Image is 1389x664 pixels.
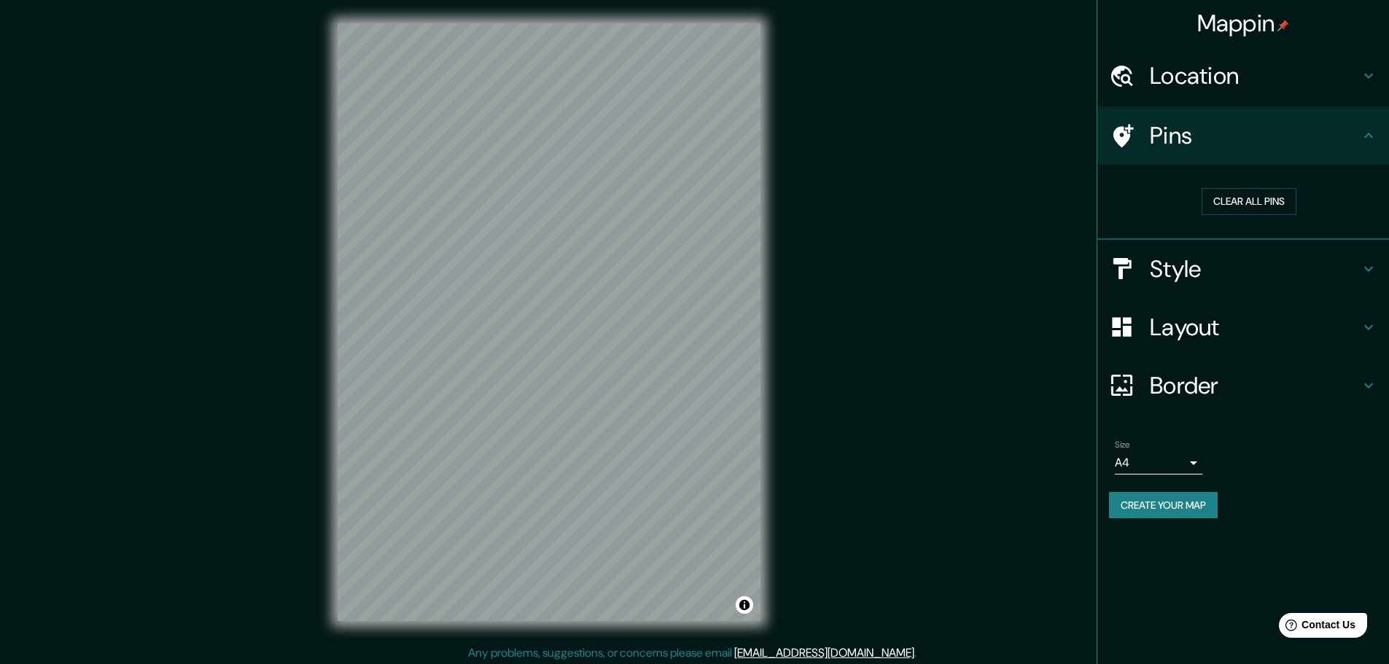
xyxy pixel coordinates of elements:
a: [EMAIL_ADDRESS][DOMAIN_NAME] [734,645,914,660]
img: pin-icon.png [1277,20,1289,31]
label: Size [1115,438,1130,450]
h4: Mappin [1197,9,1290,38]
h4: Layout [1150,313,1360,342]
div: A4 [1115,451,1202,474]
h4: Style [1150,254,1360,284]
div: Border [1097,356,1389,415]
div: Location [1097,47,1389,105]
div: . [919,644,922,662]
h4: Pins [1150,121,1360,150]
div: . [917,644,919,662]
h4: Location [1150,61,1360,90]
button: Clear all pins [1202,188,1296,215]
button: Toggle attribution [736,596,753,614]
button: Create your map [1109,492,1218,519]
canvas: Map [338,23,760,621]
iframe: Help widget launcher [1259,607,1373,648]
p: Any problems, suggestions, or concerns please email . [468,644,917,662]
div: Layout [1097,298,1389,356]
h4: Border [1150,371,1360,400]
div: Pins [1097,106,1389,165]
div: Style [1097,240,1389,298]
